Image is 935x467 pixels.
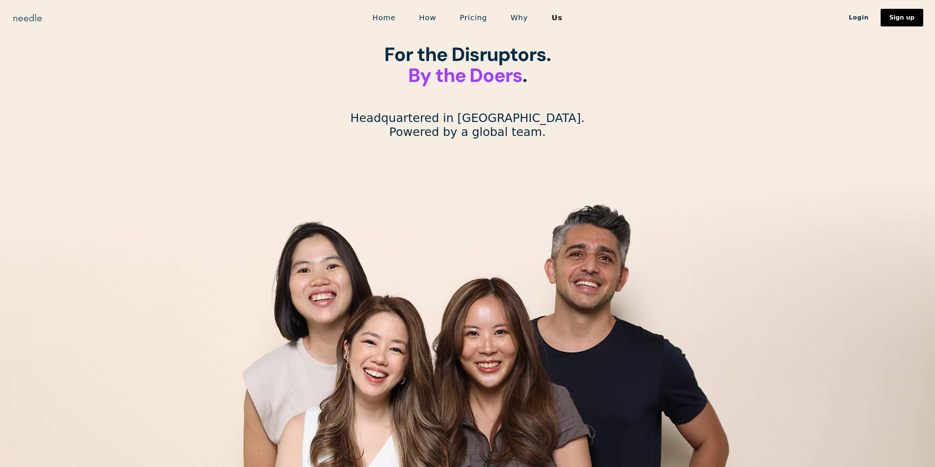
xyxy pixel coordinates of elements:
a: Home [361,10,407,25]
a: Login [837,11,881,24]
a: Sign up [881,9,923,26]
div: Sign up [889,15,914,21]
a: Pricing [448,10,499,25]
a: Why [499,10,540,25]
p: Headquartered in [GEOGRAPHIC_DATA]. Powered by a global team. [350,111,585,139]
a: Us [540,10,574,25]
h1: For the Disruptors. ‍ . ‍ [384,44,550,107]
a: How [407,10,448,25]
span: By the Doers [408,63,523,88]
